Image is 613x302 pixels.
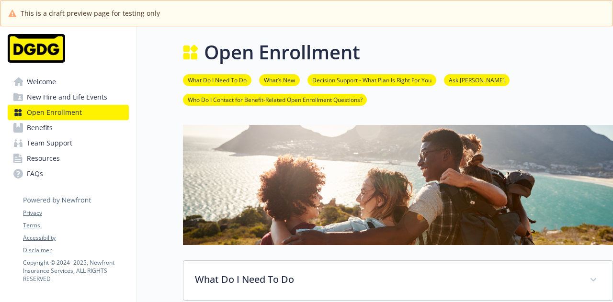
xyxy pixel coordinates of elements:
[183,125,613,245] img: open enrollment page banner
[23,258,128,283] p: Copyright © 2024 - 2025 , Newfront Insurance Services, ALL RIGHTS RESERVED
[27,166,43,181] span: FAQs
[195,272,578,287] p: What Do I Need To Do
[27,74,56,89] span: Welcome
[8,105,129,120] a: Open Enrollment
[23,246,128,255] a: Disclaimer
[21,8,160,18] span: This is a draft preview page for testing only
[23,221,128,230] a: Terms
[183,75,251,84] a: What Do I Need To Do
[8,74,129,89] a: Welcome
[183,261,613,300] div: What Do I Need To Do
[23,209,128,217] a: Privacy
[204,38,360,67] h1: Open Enrollment
[8,89,129,105] a: New Hire and Life Events
[259,75,300,84] a: What’s New
[27,120,53,135] span: Benefits
[27,151,60,166] span: Resources
[8,120,129,135] a: Benefits
[27,105,82,120] span: Open Enrollment
[307,75,436,84] a: Decision Support - What Plan Is Right For You
[8,166,129,181] a: FAQs
[23,234,128,242] a: Accessibility
[27,89,107,105] span: New Hire and Life Events
[8,135,129,151] a: Team Support
[444,75,510,84] a: Ask [PERSON_NAME]
[8,151,129,166] a: Resources
[27,135,72,151] span: Team Support
[183,95,367,104] a: Who Do I Contact for Benefit-Related Open Enrollment Questions?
